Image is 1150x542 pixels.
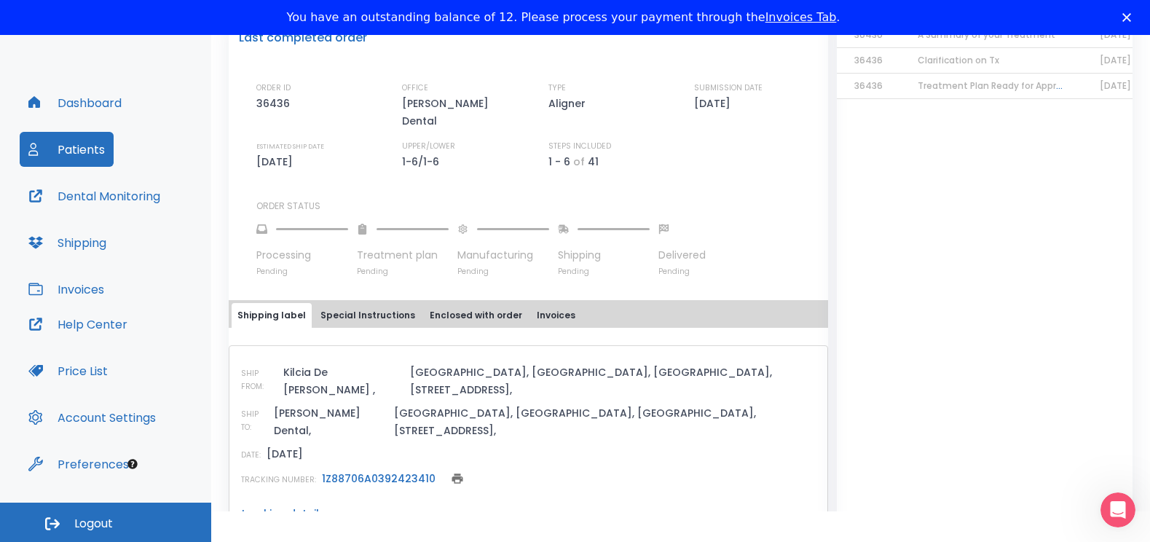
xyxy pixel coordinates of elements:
[74,516,113,532] span: Logout
[548,140,611,153] p: STEPS INCLUDED
[457,248,549,263] p: Manufacturing
[457,266,549,277] p: Pending
[918,54,999,66] span: Clarification on Tx
[357,248,449,263] p: Treatment plan
[410,364,816,398] p: [GEOGRAPHIC_DATA], [GEOGRAPHIC_DATA], [GEOGRAPHIC_DATA], [STREET_ADDRESS],
[20,307,136,342] button: Help Center
[447,468,468,489] button: print
[1100,54,1131,66] span: [DATE]
[854,79,883,92] span: 36436
[402,153,444,170] p: 1-6/1-6
[402,95,526,130] p: [PERSON_NAME] Dental
[20,400,165,435] button: Account Settings
[315,303,421,328] button: Special Instructions
[256,200,818,213] p: ORDER STATUS
[20,272,113,307] button: Invoices
[694,95,736,112] p: [DATE]
[854,54,883,66] span: 36436
[918,79,1078,92] span: Treatment Plan Ready for Approval!
[274,404,388,439] p: [PERSON_NAME] Dental,
[267,445,303,463] p: [DATE]
[1122,13,1137,22] div: Close
[241,474,316,487] p: TRACKING NUMBER:
[658,248,706,263] p: Delivered
[694,82,763,95] p: SUBMISSION DATE
[1100,492,1135,527] iframe: Intercom live chat
[241,408,268,434] p: SHIP TO:
[256,140,324,153] p: ESTIMATED SHIP DATE
[20,85,130,120] button: Dashboard
[232,303,825,328] div: tabs
[256,82,291,95] p: ORDER ID
[283,364,404,398] p: Kilcia De [PERSON_NAME] ,
[548,82,566,95] p: TYPE
[558,248,650,263] p: Shipping
[558,266,650,277] p: Pending
[256,95,295,112] p: 36436
[548,153,570,170] p: 1 - 6
[241,367,277,393] p: SHIP FROM:
[765,10,837,24] a: Invoices Tab
[20,132,114,167] button: Patients
[402,140,455,153] p: UPPER/LOWER
[126,457,139,471] div: Tooltip anchor
[20,225,115,260] button: Shipping
[232,303,312,328] button: Shipping label
[573,153,585,170] p: of
[588,153,599,170] p: 41
[548,95,591,112] p: Aligner
[239,29,367,47] p: Last completed order
[256,248,348,263] p: Processing
[241,506,325,521] p: tracking details
[256,153,298,170] p: [DATE]
[20,447,138,482] button: Preferences
[20,353,117,388] button: Price List
[20,178,169,213] button: Dental Monitoring
[241,449,261,462] p: DATE:
[531,303,581,328] button: Invoices
[322,471,436,486] a: 1Z88706A0392423410
[256,266,348,277] p: Pending
[357,266,449,277] p: Pending
[287,10,840,25] div: You have an outstanding balance of 12. Please process your payment through the .
[1100,79,1131,92] span: [DATE]
[658,266,706,277] p: Pending
[402,82,428,95] p: OFFICE
[394,404,816,439] p: [GEOGRAPHIC_DATA], [GEOGRAPHIC_DATA], [GEOGRAPHIC_DATA], [STREET_ADDRESS],
[424,303,528,328] button: Enclosed with order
